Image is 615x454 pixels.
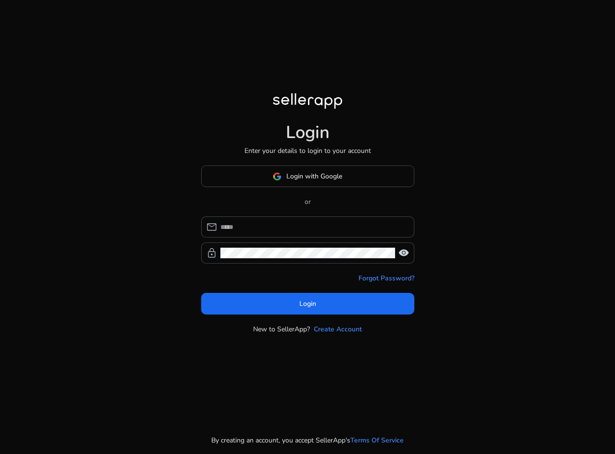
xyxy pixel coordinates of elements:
[273,172,282,181] img: google-logo.svg
[201,165,414,187] button: Login with Google
[201,197,414,207] p: or
[286,171,342,181] span: Login with Google
[350,435,404,445] a: Terms Of Service
[206,221,218,233] span: mail
[314,324,362,334] a: Create Account
[286,122,330,143] h1: Login
[201,293,414,315] button: Login
[359,273,414,283] a: Forgot Password?
[299,299,316,309] span: Login
[244,146,371,156] p: Enter your details to login to your account
[206,247,218,259] span: lock
[253,324,310,334] p: New to SellerApp?
[398,247,410,259] span: visibility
